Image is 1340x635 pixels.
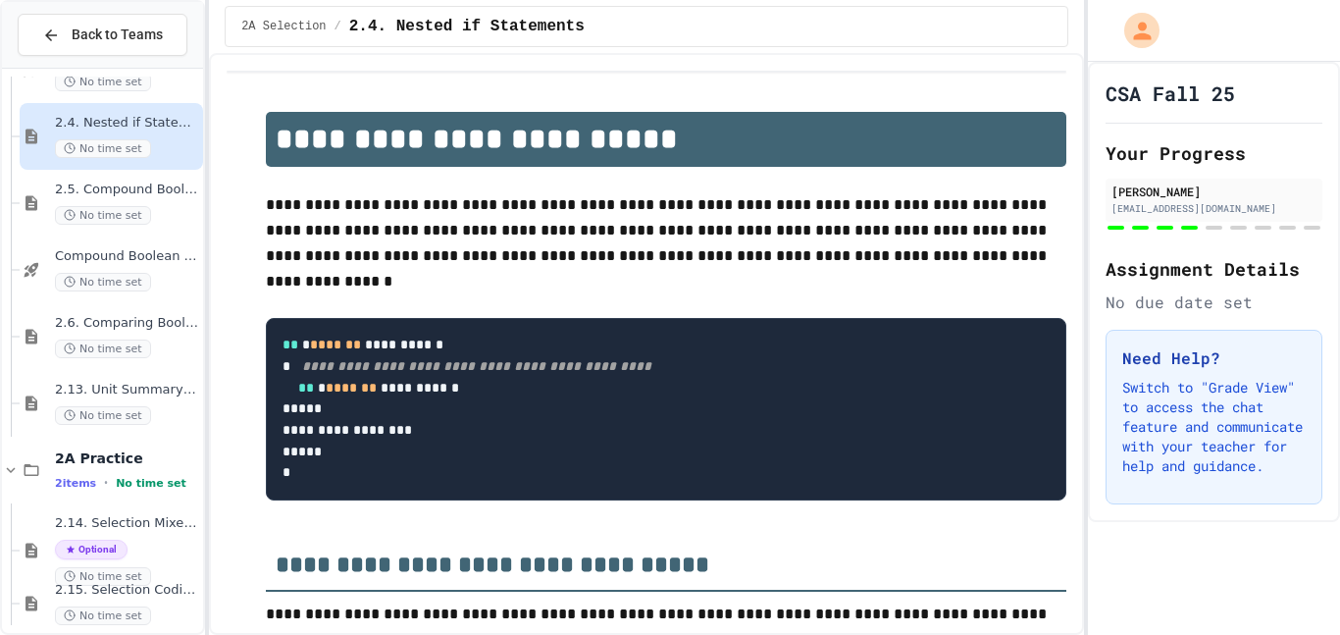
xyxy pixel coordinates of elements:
[1122,378,1306,476] p: Switch to "Grade View" to access the chat feature and communicate with your teacher for help and ...
[104,475,108,491] span: •
[55,115,199,132] span: 2.4. Nested if Statements
[55,540,128,559] span: Optional
[1106,291,1322,314] div: No due date set
[1111,183,1316,200] div: [PERSON_NAME]
[55,182,199,198] span: 2.5. Compound Boolean Expressions
[116,477,186,490] span: No time set
[55,477,96,490] span: 2 items
[335,19,341,34] span: /
[55,206,151,225] span: No time set
[55,515,199,532] span: 2.14. Selection Mixed Up Code Practice (2.1-2.6)
[55,340,151,358] span: No time set
[18,14,187,56] button: Back to Teams
[55,73,151,91] span: No time set
[1104,8,1164,53] div: My Account
[1106,139,1322,167] h2: Your Progress
[1106,79,1235,107] h1: CSA Fall 25
[55,139,151,158] span: No time set
[55,567,151,586] span: No time set
[55,582,199,599] span: 2.15. Selection Coding Practice (2.1-2.6)
[1106,255,1322,283] h2: Assignment Details
[1111,201,1316,216] div: [EMAIL_ADDRESS][DOMAIN_NAME]
[55,450,199,467] span: 2A Practice
[55,607,151,625] span: No time set
[55,382,199,398] span: 2.13. Unit Summary 2a Selection (2.1-2.6)
[55,315,199,332] span: 2.6. Comparing Boolean Expressions ([PERSON_NAME] Laws)
[241,19,326,34] span: 2A Selection
[1122,346,1306,370] h3: Need Help?
[55,406,151,425] span: No time set
[55,248,199,265] span: Compound Boolean Quiz
[55,273,151,291] span: No time set
[349,15,585,38] span: 2.4. Nested if Statements
[72,25,163,45] span: Back to Teams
